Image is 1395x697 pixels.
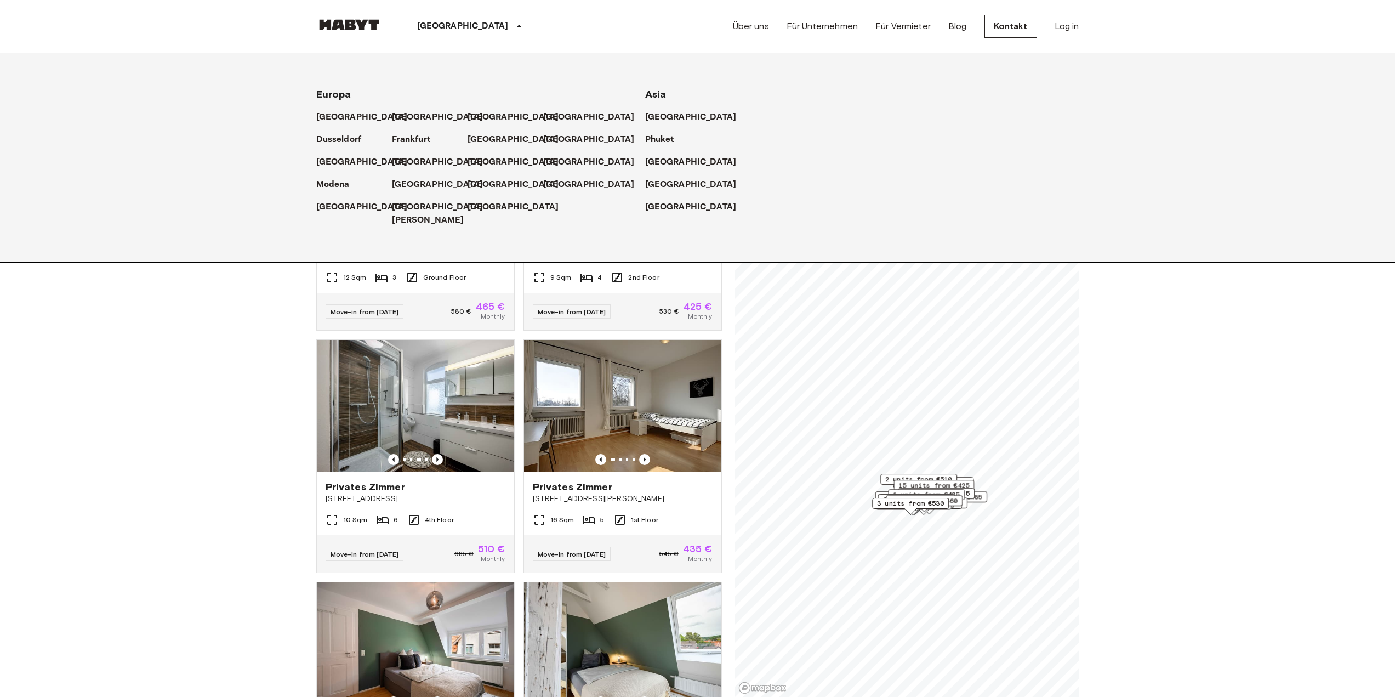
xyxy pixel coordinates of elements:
[468,178,570,191] a: [GEOGRAPHIC_DATA]
[392,178,483,191] p: [GEOGRAPHIC_DATA]
[595,454,606,465] button: Previous image
[392,111,483,124] p: [GEOGRAPHIC_DATA]
[787,20,858,33] a: Für Unternehmen
[543,178,635,191] p: [GEOGRAPHIC_DATA]
[878,494,955,511] div: Map marker
[903,489,970,498] span: 5 units from €445
[688,311,712,321] span: Monthly
[543,178,646,191] a: [GEOGRAPHIC_DATA]
[893,490,960,500] span: 1 units from €425
[331,308,399,316] span: Move-in from [DATE]
[533,480,612,494] span: Privates Zimmer
[893,477,973,494] div: Map marker
[893,480,974,497] div: Map marker
[392,156,483,169] p: [GEOGRAPHIC_DATA]
[878,494,954,511] div: Map marker
[645,88,667,100] span: Asia
[394,515,398,525] span: 6
[738,682,787,694] a: Mapbox logo
[316,201,419,214] a: [GEOGRAPHIC_DATA]
[538,308,606,316] span: Move-in from [DATE]
[476,302,505,311] span: 465 €
[478,544,505,554] span: 510 €
[645,133,674,146] p: Phuket
[688,554,712,564] span: Monthly
[454,549,474,559] span: 635 €
[948,20,967,33] a: Blog
[645,111,748,124] a: [GEOGRAPHIC_DATA]
[875,492,952,509] div: Map marker
[733,20,769,33] a: Über uns
[392,133,441,146] a: Frankfurt
[645,156,737,169] p: [GEOGRAPHIC_DATA]
[316,178,361,191] a: Modena
[468,111,559,124] p: [GEOGRAPHIC_DATA]
[432,454,443,465] button: Previous image
[468,178,559,191] p: [GEOGRAPHIC_DATA]
[392,273,396,282] span: 3
[326,480,405,494] span: Privates Zimmer
[524,340,721,472] img: Marketing picture of unit DE-09-006-05M
[684,302,713,311] span: 425 €
[877,498,944,508] span: 3 units from €530
[645,178,737,191] p: [GEOGRAPHIC_DATA]
[468,133,559,146] p: [GEOGRAPHIC_DATA]
[326,494,505,505] span: [STREET_ADDRESS]
[481,311,505,321] span: Monthly
[597,273,602,282] span: 4
[316,201,408,214] p: [GEOGRAPHIC_DATA]
[417,20,509,33] p: [GEOGRAPHIC_DATA]
[645,111,737,124] p: [GEOGRAPHIC_DATA]
[316,19,382,30] img: Habyt
[316,133,362,146] p: Dusseldorf
[550,515,574,525] span: 16 Sqm
[543,156,635,169] p: [GEOGRAPHIC_DATA]
[645,201,737,214] p: [GEOGRAPHIC_DATA]
[888,489,965,506] div: Map marker
[883,495,950,505] span: 2 units from €485
[872,498,949,515] div: Map marker
[898,488,975,505] div: Map marker
[538,550,606,558] span: Move-in from [DATE]
[915,492,982,502] span: 4 units from €485
[388,454,399,465] button: Previous image
[645,156,748,169] a: [GEOGRAPHIC_DATA]
[392,201,494,227] a: [GEOGRAPHIC_DATA][PERSON_NAME]
[425,515,454,525] span: 4th Floor
[659,307,679,316] span: 530 €
[631,515,658,525] span: 1st Floor
[639,454,650,465] button: Previous image
[543,156,646,169] a: [GEOGRAPHIC_DATA]
[891,497,967,514] div: Map marker
[392,178,494,191] a: [GEOGRAPHIC_DATA]
[392,111,494,124] a: [GEOGRAPHIC_DATA]
[468,201,559,214] p: [GEOGRAPHIC_DATA]
[468,111,570,124] a: [GEOGRAPHIC_DATA]
[343,515,368,525] span: 10 Sqm
[316,111,419,124] a: [GEOGRAPHIC_DATA]
[423,273,466,282] span: Ground Floor
[645,201,748,214] a: [GEOGRAPHIC_DATA]
[392,201,483,227] p: [GEOGRAPHIC_DATA][PERSON_NAME]
[543,133,635,146] p: [GEOGRAPHIC_DATA]
[543,111,635,124] p: [GEOGRAPHIC_DATA]
[468,201,570,214] a: [GEOGRAPHIC_DATA]
[468,156,559,169] p: [GEOGRAPHIC_DATA]
[392,133,430,146] p: Frankfurt
[543,111,646,124] a: [GEOGRAPHIC_DATA]
[316,111,408,124] p: [GEOGRAPHIC_DATA]
[880,492,947,502] span: 4 units from €475
[331,550,399,558] span: Move-in from [DATE]
[343,273,367,282] span: 12 Sqm
[1055,20,1079,33] a: Log in
[468,156,570,169] a: [GEOGRAPHIC_DATA]
[451,307,471,316] span: 580 €
[645,133,685,146] a: Phuket
[543,133,646,146] a: [GEOGRAPHIC_DATA]
[481,554,505,564] span: Monthly
[875,20,931,33] a: Für Vermieter
[523,339,722,573] a: Marketing picture of unit DE-09-006-05MPrevious imagePrevious imagePrivates Zimmer[STREET_ADDRESS...
[550,273,572,282] span: 9 Sqm
[316,339,515,573] a: Previous imagePrevious imagePrivates Zimmer[STREET_ADDRESS]10 Sqm64th FloorMove-in from [DATE]635...
[628,273,659,282] span: 2nd Floor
